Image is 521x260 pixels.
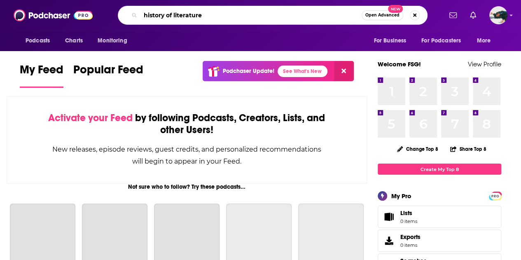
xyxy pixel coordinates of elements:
span: Popular Feed [73,63,143,82]
span: Lists [400,209,412,217]
div: My Pro [391,192,411,200]
img: User Profile [489,6,507,24]
span: Activate your Feed [48,112,133,124]
span: Lists [400,209,417,217]
span: Exports [381,235,397,246]
a: Create My Top 8 [378,164,501,175]
button: Share Top 8 [450,141,487,157]
button: open menu [20,33,61,49]
a: My Feed [20,63,63,88]
span: New [388,5,403,13]
span: For Podcasters [421,35,461,47]
a: View Profile [468,60,501,68]
button: Show profile menu [489,6,507,24]
span: Podcasts [26,35,50,47]
button: open menu [471,33,501,49]
a: Show notifications dropdown [467,8,479,22]
a: Show notifications dropdown [446,8,460,22]
span: Open Advanced [365,13,400,17]
a: Charts [60,33,88,49]
span: Charts [65,35,83,47]
div: New releases, episode reviews, guest credits, and personalized recommendations will begin to appe... [48,143,325,167]
button: open menu [368,33,416,49]
span: Lists [381,211,397,223]
a: Welcome FSG! [378,60,421,68]
button: Open AdvancedNew [362,10,403,20]
span: For Business [374,35,406,47]
a: See What's New [278,66,327,77]
span: 0 items [400,242,421,248]
span: 0 items [400,218,417,224]
img: Podchaser - Follow, Share and Rate Podcasts [14,7,93,23]
a: Exports [378,230,501,252]
span: More [477,35,491,47]
div: Search podcasts, credits, & more... [118,6,428,25]
a: PRO [490,192,500,199]
span: Logged in as fsg.publicity [489,6,507,24]
span: PRO [490,193,500,199]
span: Exports [400,233,421,241]
button: open menu [92,33,138,49]
a: Lists [378,206,501,228]
input: Search podcasts, credits, & more... [140,9,362,22]
span: Monitoring [98,35,127,47]
a: Popular Feed [73,63,143,88]
button: Change Top 8 [392,144,443,154]
p: Podchaser Update! [223,68,274,75]
button: open menu [416,33,473,49]
span: My Feed [20,63,63,82]
div: Not sure who to follow? Try these podcasts... [7,183,367,190]
div: by following Podcasts, Creators, Lists, and other Users! [48,112,325,136]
